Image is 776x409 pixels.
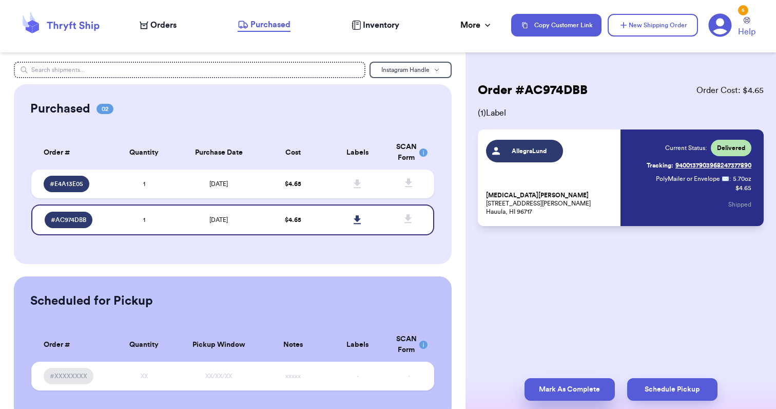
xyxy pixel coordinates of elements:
[733,175,751,183] span: 5.70 oz
[30,101,90,117] h2: Purchased
[478,82,588,99] h2: Order # AC974DBB
[738,26,755,38] span: Help
[505,147,554,155] span: AllegraLund
[370,62,452,78] button: Instagram Handle
[285,373,301,379] span: xxxxx
[141,373,148,379] span: XX
[140,19,177,31] a: Orders
[525,378,615,401] button: Mark As Complete
[177,328,261,362] th: Pickup Window
[396,142,422,163] div: SCAN Form
[31,136,112,170] th: Order #
[112,136,177,170] th: Quantity
[112,328,177,362] th: Quantity
[478,107,764,119] span: ( 1 ) Label
[396,334,422,356] div: SCAN Form
[261,328,326,362] th: Notes
[696,84,764,97] span: Order Cost: $ 4.65
[708,13,732,37] a: 5
[511,14,602,36] button: Copy Customer Link
[728,193,751,216] button: Shipped
[717,144,745,152] span: Delivered
[31,328,112,362] th: Order #
[261,136,326,170] th: Cost
[352,19,399,31] a: Inventory
[729,175,731,183] span: :
[486,192,589,199] span: [MEDICAL_DATA][PERSON_NAME]
[357,373,359,379] span: -
[285,181,301,187] span: $ 4.65
[735,184,751,192] p: $ 4.65
[143,181,145,187] span: 1
[408,373,410,379] span: -
[205,373,232,379] span: XX/XX/XX
[150,19,177,31] span: Orders
[381,67,430,73] span: Instagram Handle
[647,157,751,174] a: Tracking:9400137903968247377890
[665,144,707,152] span: Current Status:
[656,176,729,182] span: PolyMailer or Envelope ✉️
[325,328,390,362] th: Labels
[96,104,113,114] span: 02
[486,191,614,216] p: [STREET_ADDRESS][PERSON_NAME] Hauula, HI 96717
[627,378,717,401] button: Schedule Pickup
[285,217,301,223] span: $ 4.65
[238,18,290,32] a: Purchased
[51,216,86,224] span: # AC974DBB
[738,17,755,38] a: Help
[143,217,145,223] span: 1
[177,136,261,170] th: Purchase Date
[325,136,390,170] th: Labels
[647,161,673,170] span: Tracking:
[209,217,228,223] span: [DATE]
[50,180,83,188] span: # E4A13E05
[14,62,365,78] input: Search shipments...
[250,18,290,31] span: Purchased
[460,19,493,31] div: More
[608,14,698,36] button: New Shipping Order
[363,19,399,31] span: Inventory
[50,372,87,380] span: #XXXXXXXX
[209,181,228,187] span: [DATE]
[30,293,153,309] h2: Scheduled for Pickup
[738,5,748,15] div: 5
